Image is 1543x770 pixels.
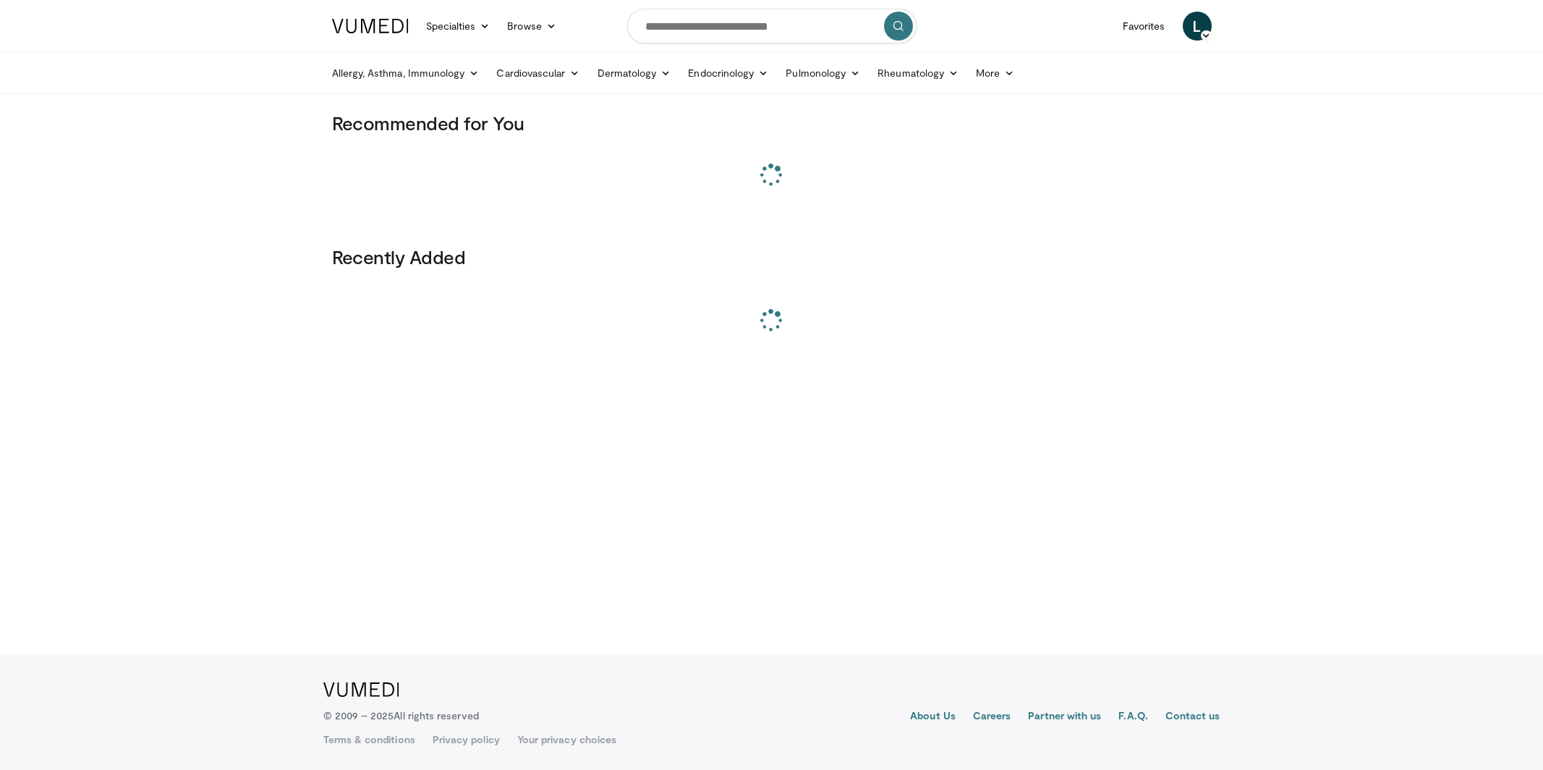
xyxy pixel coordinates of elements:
span: All rights reserved [394,709,478,722]
p: © 2009 – 2025 [323,708,479,723]
img: VuMedi Logo [332,19,409,33]
a: Endocrinology [679,59,777,88]
a: Pulmonology [777,59,869,88]
a: About Us [910,708,956,726]
a: Privacy policy [433,732,500,747]
a: Partner with us [1028,708,1101,726]
img: VuMedi Logo [323,682,399,697]
a: Terms & conditions [323,732,415,747]
a: Cardiovascular [488,59,588,88]
a: Favorites [1114,12,1174,41]
a: Contact us [1165,708,1220,726]
a: Rheumatology [869,59,967,88]
a: Browse [498,12,565,41]
a: Your privacy choices [517,732,616,747]
a: Specialties [417,12,499,41]
a: Careers [973,708,1011,726]
h3: Recently Added [332,245,1212,268]
a: More [967,59,1023,88]
input: Search topics, interventions [627,9,917,43]
a: Dermatology [589,59,680,88]
h3: Recommended for You [332,111,1212,135]
a: L [1183,12,1212,41]
a: F.A.Q. [1118,708,1147,726]
a: Allergy, Asthma, Immunology [323,59,488,88]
